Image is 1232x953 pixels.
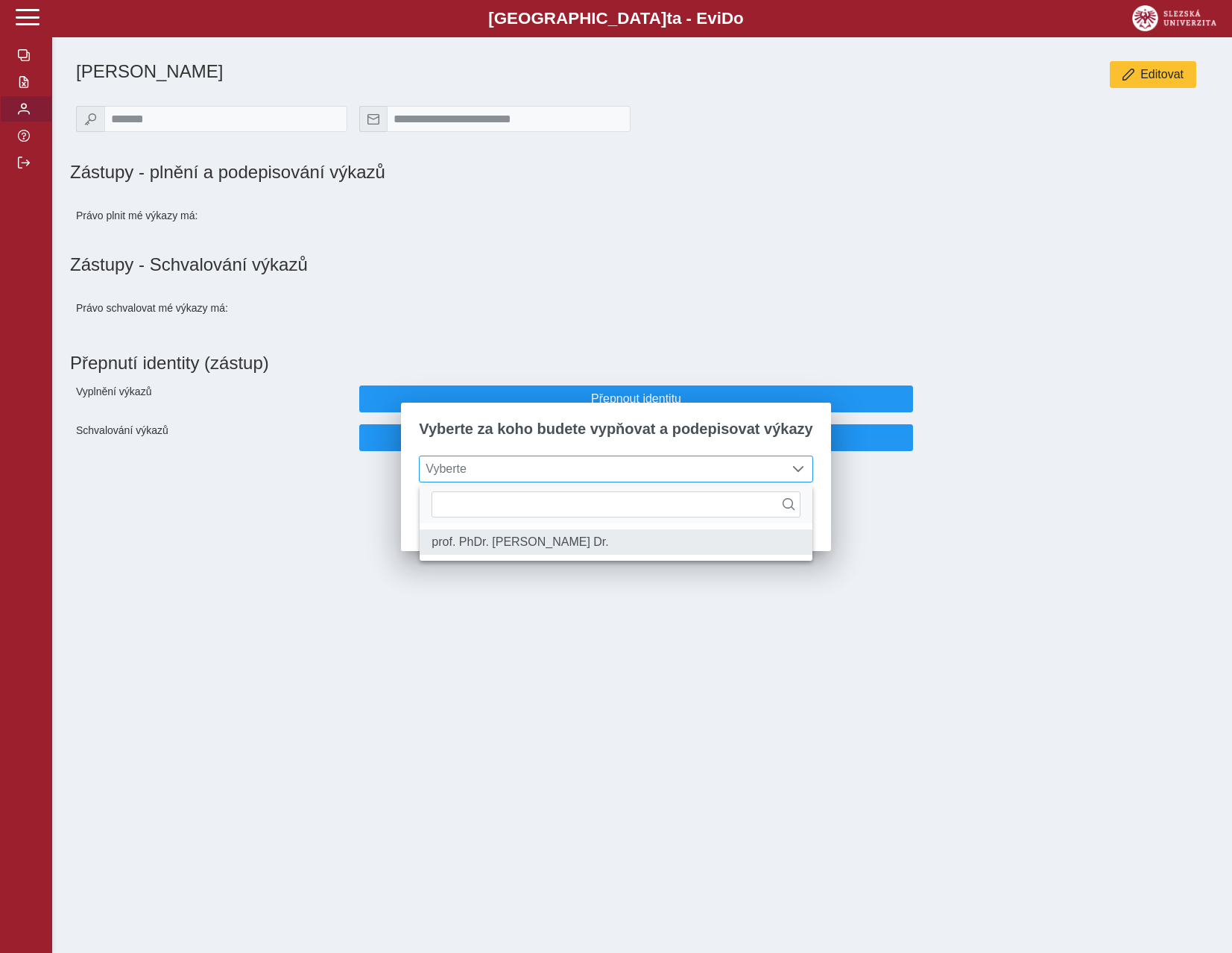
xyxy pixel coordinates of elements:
[419,421,812,438] span: Vyberte za koho budete vypňovat a podepisovat výkazy
[70,195,353,236] div: Právo plnit mé výkazy má:
[1132,5,1216,31] img: logo_web_su.png
[420,529,812,555] li: prof. PhDr. Irena Korbelářová Dr.
[70,418,353,457] div: Schvalování výkazů
[733,9,744,28] span: o
[70,287,353,329] div: Právo schvalovat mé výkazy má:
[76,61,819,82] h1: [PERSON_NAME]
[359,386,914,412] button: Přepnout identitu
[70,347,1202,380] h1: Přepnutí identity (zástup)
[359,424,914,451] button: Přepnout identitu
[721,9,733,28] span: D
[666,9,672,28] span: t
[420,456,784,482] span: Vyberte
[70,380,353,418] div: Vyplnění výkazů
[372,392,901,406] span: Přepnout identitu
[1140,68,1184,81] span: Editovat
[372,431,901,444] span: Přepnout identitu
[70,254,1214,275] h1: Zástupy - Schvalování výkazů
[70,162,819,183] h1: Zástupy - plnění a podepisování výkazů
[1110,61,1196,88] button: Editovat
[45,9,1187,28] b: [GEOGRAPHIC_DATA] a - Evi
